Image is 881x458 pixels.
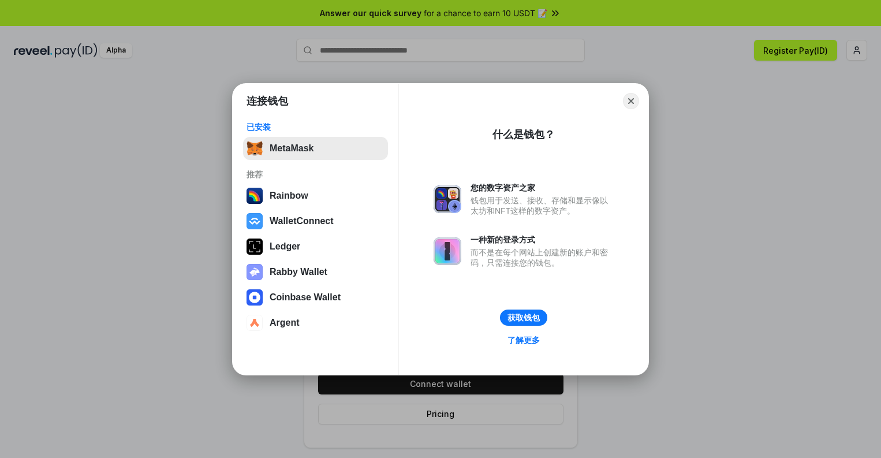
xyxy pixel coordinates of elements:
button: Rabby Wallet [243,260,388,284]
div: 钱包用于发送、接收、存储和显示像以太坊和NFT这样的数字资产。 [471,195,614,216]
div: Ledger [270,241,300,252]
button: Rainbow [243,184,388,207]
div: 已安装 [247,122,384,132]
img: svg+xml,%3Csvg%20xmlns%3D%22http%3A%2F%2Fwww.w3.org%2F2000%2Fsvg%22%20fill%3D%22none%22%20viewBox... [434,237,461,265]
button: Close [623,93,639,109]
div: 而不是在每个网站上创建新的账户和密码，只需连接您的钱包。 [471,247,614,268]
img: svg+xml,%3Csvg%20fill%3D%22none%22%20height%3D%2233%22%20viewBox%3D%220%200%2035%2033%22%20width%... [247,140,263,157]
img: svg+xml,%3Csvg%20width%3D%2228%22%20height%3D%2228%22%20viewBox%3D%220%200%2028%2028%22%20fill%3D... [247,315,263,331]
div: WalletConnect [270,216,334,226]
div: 了解更多 [507,335,540,345]
div: 获取钱包 [507,312,540,323]
h1: 连接钱包 [247,94,288,108]
img: svg+xml,%3Csvg%20xmlns%3D%22http%3A%2F%2Fwww.w3.org%2F2000%2Fsvg%22%20width%3D%2228%22%20height%3... [247,239,263,255]
div: Argent [270,318,300,328]
div: 您的数字资产之家 [471,183,614,193]
button: Argent [243,311,388,334]
button: 获取钱包 [500,310,547,326]
div: Rainbow [270,191,308,201]
div: Coinbase Wallet [270,292,341,303]
div: 什么是钱包？ [492,128,555,142]
img: svg+xml,%3Csvg%20width%3D%2228%22%20height%3D%2228%22%20viewBox%3D%220%200%2028%2028%22%20fill%3D... [247,289,263,306]
button: Ledger [243,235,388,258]
img: svg+xml,%3Csvg%20width%3D%22120%22%20height%3D%22120%22%20viewBox%3D%220%200%20120%20120%22%20fil... [247,188,263,204]
div: 推荐 [247,169,384,180]
div: Rabby Wallet [270,267,327,277]
img: svg+xml,%3Csvg%20xmlns%3D%22http%3A%2F%2Fwww.w3.org%2F2000%2Fsvg%22%20fill%3D%22none%22%20viewBox... [247,264,263,280]
div: 一种新的登录方式 [471,234,614,245]
button: MetaMask [243,137,388,160]
a: 了解更多 [501,333,547,348]
img: svg+xml,%3Csvg%20xmlns%3D%22http%3A%2F%2Fwww.w3.org%2F2000%2Fsvg%22%20fill%3D%22none%22%20viewBox... [434,185,461,213]
button: Coinbase Wallet [243,286,388,309]
div: MetaMask [270,143,313,154]
img: svg+xml,%3Csvg%20width%3D%2228%22%20height%3D%2228%22%20viewBox%3D%220%200%2028%2028%22%20fill%3D... [247,213,263,229]
button: WalletConnect [243,210,388,233]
